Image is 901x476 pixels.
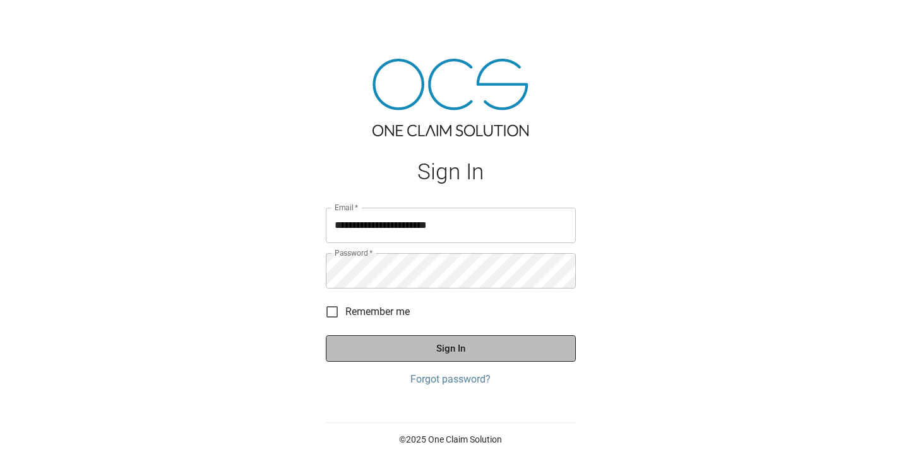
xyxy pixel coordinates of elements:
img: ocs-logo-tra.png [373,59,528,136]
label: Password [335,247,373,258]
img: ocs-logo-white-transparent.png [15,8,66,33]
p: © 2025 One Claim Solution [326,433,576,446]
button: Sign In [326,335,576,362]
span: Remember me [345,304,410,319]
a: Forgot password? [326,372,576,387]
label: Email [335,202,359,213]
h1: Sign In [326,159,576,185]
